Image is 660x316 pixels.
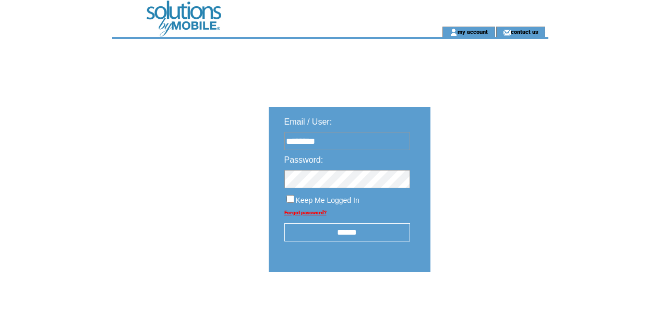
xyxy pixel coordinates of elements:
a: Forgot password? [284,210,327,215]
span: Email / User: [284,117,332,126]
img: contact_us_icon.gif;jsessionid=A1F649B5862946BBC1F1E394079FF988 [503,28,511,37]
img: transparent.png;jsessionid=A1F649B5862946BBC1F1E394079FF988 [461,298,513,311]
img: account_icon.gif;jsessionid=A1F649B5862946BBC1F1E394079FF988 [450,28,458,37]
a: my account [458,28,488,35]
a: contact us [511,28,538,35]
span: Keep Me Logged In [296,196,359,204]
span: Password: [284,155,323,164]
